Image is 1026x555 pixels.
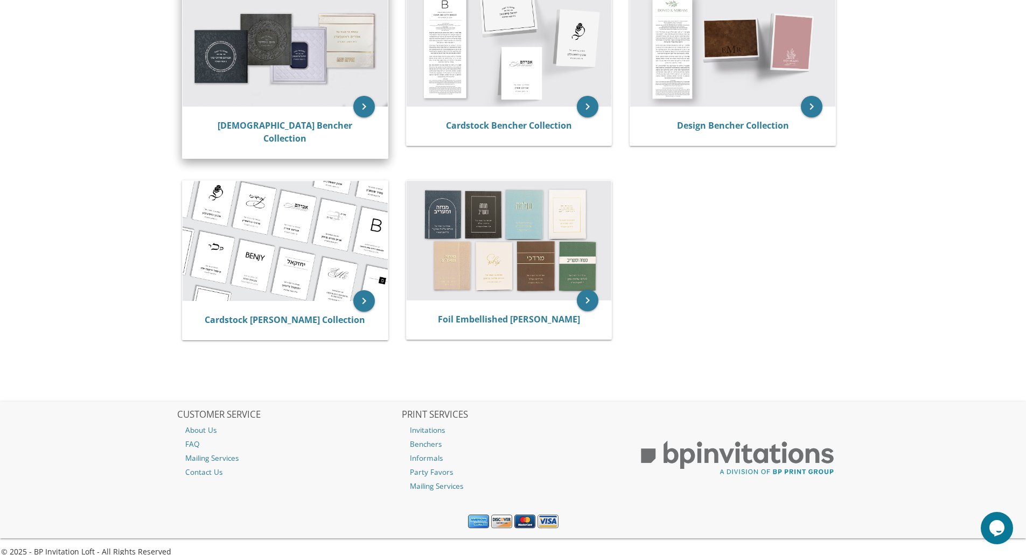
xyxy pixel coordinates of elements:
a: keyboard_arrow_right [353,290,375,312]
a: keyboard_arrow_right [577,96,598,117]
a: Cardstock [PERSON_NAME] Collection [205,314,365,326]
a: Foil Embellished [PERSON_NAME] [438,313,580,325]
a: Informals [402,451,625,465]
img: Foil Embellished Mincha Maariv [407,181,612,300]
h2: CUSTOMER SERVICE [177,410,400,420]
iframe: chat widget [981,512,1015,544]
a: Party Favors [402,465,625,479]
a: About Us [177,423,400,437]
a: Mailing Services [402,479,625,493]
a: keyboard_arrow_right [353,96,375,117]
a: Cardstock Bencher Collection [446,120,572,131]
a: FAQ [177,437,400,451]
a: Design Bencher Collection [677,120,789,131]
img: American Express [468,515,489,529]
a: [DEMOGRAPHIC_DATA] Bencher Collection [218,120,352,144]
h2: PRINT SERVICES [402,410,625,420]
img: BP Print Group [626,431,849,485]
img: MasterCard [514,515,535,529]
a: Benchers [402,437,625,451]
a: keyboard_arrow_right [577,290,598,311]
a: Contact Us [177,465,400,479]
img: Cardstock Mincha Maariv Collection [183,181,388,301]
a: keyboard_arrow_right [801,96,822,117]
img: Discover [491,515,512,529]
img: Visa [538,515,559,529]
a: Invitations [402,423,625,437]
a: Mailing Services [177,451,400,465]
